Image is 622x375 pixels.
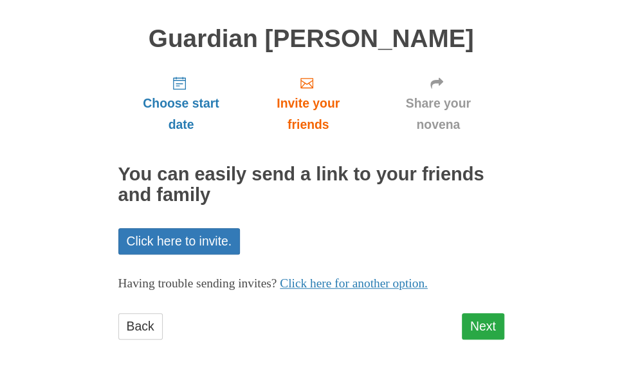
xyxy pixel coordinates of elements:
[257,93,359,135] span: Invite your friends
[372,65,504,142] a: Share your novena
[131,93,232,135] span: Choose start date
[118,228,241,255] a: Click here to invite.
[118,164,504,206] h2: You can easily send a link to your friends and family
[118,276,277,290] span: Having trouble sending invites?
[118,65,244,142] a: Choose start date
[244,65,372,142] a: Invite your friends
[118,25,504,53] h1: Guardian [PERSON_NAME]
[385,93,491,135] span: Share your novena
[462,313,504,340] a: Next
[280,276,428,290] a: Click here for another option.
[118,313,163,340] a: Back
